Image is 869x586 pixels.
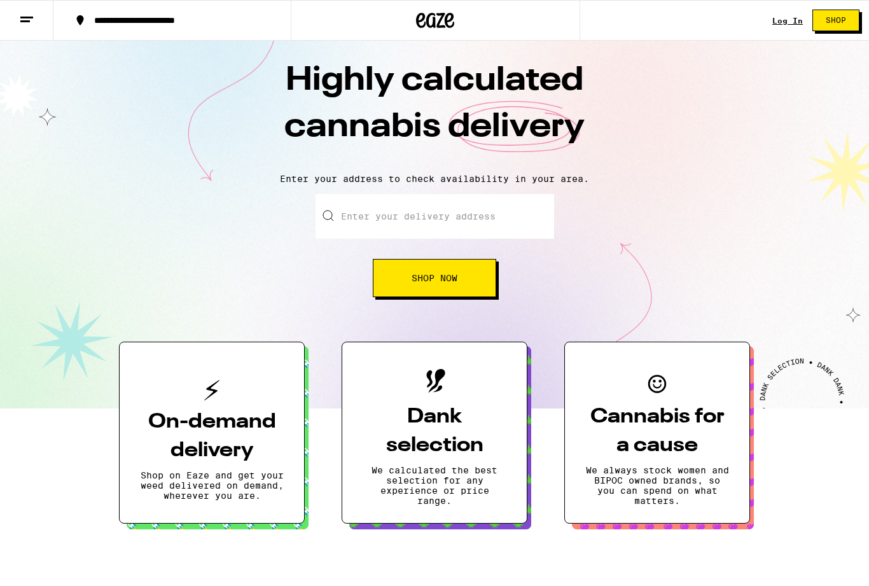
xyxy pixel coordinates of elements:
[212,58,657,164] h1: Highly calculated cannabis delivery
[585,403,729,460] h3: Cannabis for a cause
[585,465,729,506] p: We always stock women and BIPOC owned brands, so you can spend on what matters.
[363,403,506,460] h3: Dank selection
[412,274,457,283] span: Shop Now
[772,17,803,25] a: Log In
[140,470,284,501] p: Shop on Eaze and get your weed delivered on demand, wherever you are.
[812,10,859,31] button: Shop
[373,259,496,297] button: Shop Now
[363,465,506,506] p: We calculated the best selection for any experience or price range.
[13,174,856,184] p: Enter your address to check availability in your area.
[342,342,527,524] button: Dank selectionWe calculated the best selection for any experience or price range.
[119,342,305,524] button: On-demand deliveryShop on Eaze and get your weed delivered on demand, wherever you are.
[316,194,554,239] input: Enter your delivery address
[826,17,846,24] span: Shop
[140,408,284,465] h3: On-demand delivery
[8,9,92,19] span: Hi. Need any help?
[803,10,869,31] a: Shop
[564,342,750,524] button: Cannabis for a causeWe always stock women and BIPOC owned brands, so you can spend on what matters.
